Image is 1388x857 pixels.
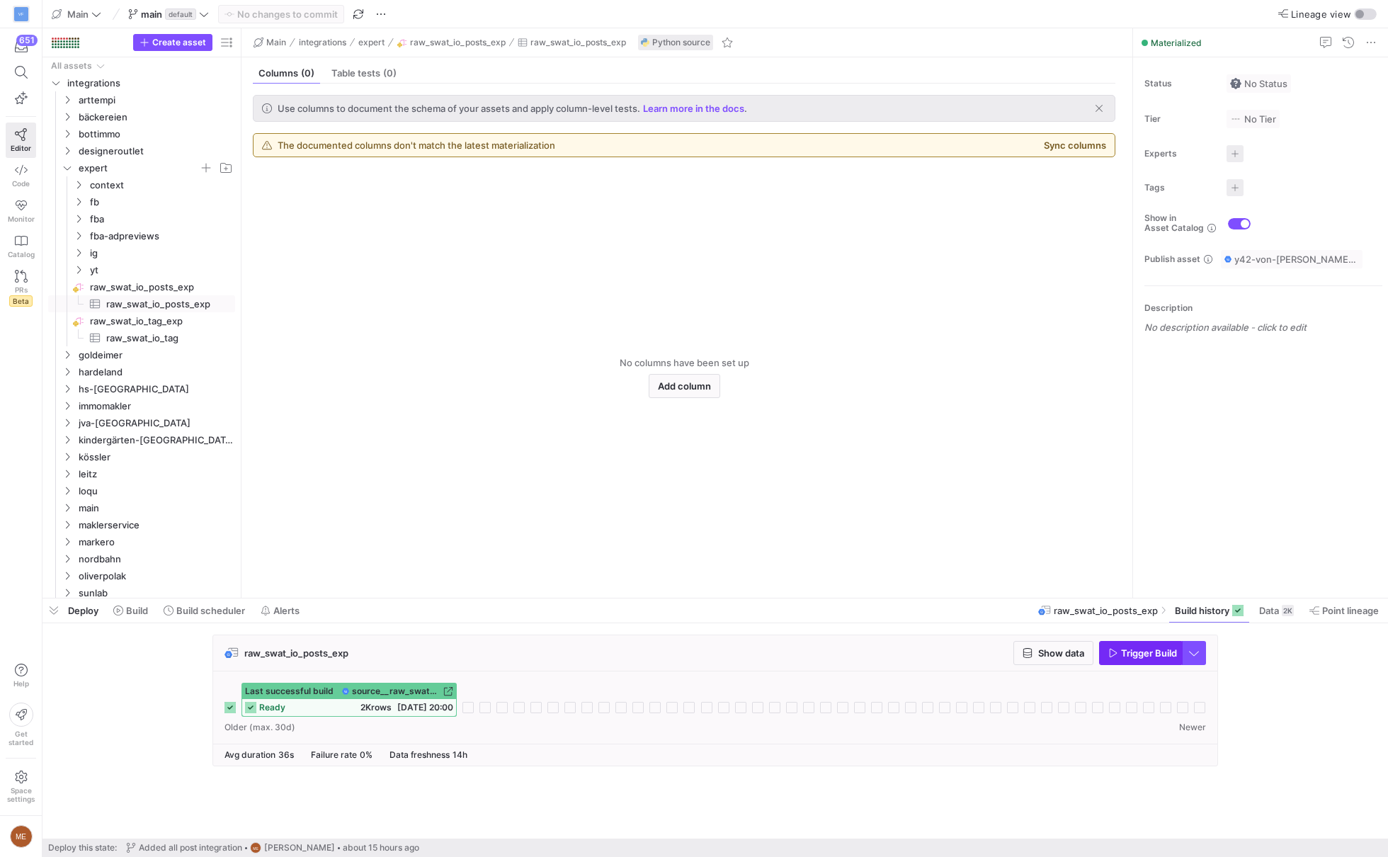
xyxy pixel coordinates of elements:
[273,605,300,616] span: Alerts
[48,227,235,244] div: Press SPACE to select this row.
[14,7,28,21] div: VF
[224,749,275,760] span: Avg duration
[90,313,233,329] span: raw_swat_io_tag_exp​​​​​​​​
[90,262,233,278] span: yt
[649,374,720,398] button: Add column
[79,143,233,159] span: designeroutlet
[79,381,233,397] span: hs-[GEOGRAPHIC_DATA]
[1221,250,1363,268] button: y42-von-[PERSON_NAME]-v3 / y42_Main / source__raw_swat_io_posts_exp__raw_swat_io_posts_exp
[397,702,453,713] span: [DATE] 20:00
[48,244,235,261] div: Press SPACE to select this row.
[48,584,235,601] div: Press SPACE to select this row.
[299,38,346,47] span: integrations
[1038,647,1084,659] span: Show data
[48,431,235,448] div: Press SPACE to select this row.
[278,749,294,760] span: 36s
[1230,78,1241,89] img: No status
[1227,110,1280,128] button: No tierNo Tier
[48,329,235,346] div: Press SPACE to select this row.
[1144,254,1200,264] span: Publish asset
[48,482,235,499] div: Press SPACE to select this row.
[90,211,233,227] span: fba
[90,228,233,244] span: fba-adpreviews
[1253,598,1300,623] button: Data2K
[48,312,235,329] div: Press SPACE to select this row.
[254,598,306,623] button: Alerts
[1168,598,1250,623] button: Build history
[79,483,233,499] span: loqu
[165,8,196,20] span: default
[1144,303,1382,313] p: Description
[15,285,28,294] span: PRs
[394,34,509,51] button: raw_swat_io_posts_exp
[106,330,219,346] span: raw_swat_io_tag​​​​​​​​​
[48,448,235,465] div: Press SPACE to select this row.
[1282,605,1294,616] div: 2K
[1013,641,1093,665] button: Show data
[107,598,154,623] button: Build
[48,5,105,23] button: Main
[48,278,235,295] a: raw_swat_io_posts_exp​​​​​​​​
[278,103,640,114] span: Use columns to document the schema of your assets and apply column-level tests.
[157,598,251,623] button: Build scheduler
[358,38,385,47] span: expert
[1054,605,1158,616] span: raw_swat_io_posts_exp
[1144,322,1382,333] p: No description available - click to edit
[48,533,235,550] div: Press SPACE to select this row.
[79,585,233,601] span: sunlab
[48,380,235,397] div: Press SPACE to select this row.
[48,843,117,853] span: Deploy this state:
[266,38,286,47] span: Main
[7,786,35,803] span: Space settings
[6,229,36,264] a: Catalog
[1227,74,1291,93] button: No statusNo Status
[48,465,235,482] div: Press SPACE to select this row.
[79,517,233,533] span: maklerservice
[250,842,261,853] div: ME
[1144,149,1215,159] span: Experts
[48,295,235,312] a: raw_swat_io_posts_exp​​​​​​​​​
[79,551,233,567] span: nordbahn
[245,686,334,696] span: Last successful build
[620,357,749,368] span: No columns have been set up
[79,364,233,380] span: hardeland
[68,605,98,616] span: Deploy
[139,843,242,853] span: Added all post integration
[641,38,649,47] img: undefined
[1179,722,1206,732] span: Newer
[1099,641,1182,665] button: Trigger Build
[48,159,235,176] div: Press SPACE to select this row.
[79,92,233,108] span: arttempi
[79,500,233,516] span: main
[8,215,35,223] span: Monitor
[48,125,235,142] div: Press SPACE to select this row.
[48,312,235,329] a: raw_swat_io_tag_exp​​​​​​​​
[48,329,235,346] a: raw_swat_io_tag​​​​​​​​​
[67,75,233,91] span: integrations
[244,647,348,659] span: raw_swat_io_posts_exp
[48,499,235,516] div: Press SPACE to select this row.
[67,8,89,20] span: Main
[123,839,423,857] button: Added all post integrationME[PERSON_NAME]about 15 hours ago
[152,38,206,47] span: Create asset
[79,534,233,550] span: markero
[658,380,711,392] span: Add column
[258,69,314,78] span: Columns
[16,35,38,46] div: 651
[8,730,33,747] span: Get started
[352,686,440,696] span: source__raw_swat_io_posts_exp__raw_swat_io_posts_exp
[250,34,290,51] button: Main
[48,516,235,533] div: Press SPACE to select this row.
[1230,78,1287,89] span: No Status
[9,295,33,307] span: Beta
[176,605,245,616] span: Build scheduler
[342,686,453,696] a: source__raw_swat_io_posts_exp__raw_swat_io_posts_exp
[6,34,36,59] button: 651
[343,843,419,853] span: about 15 hours ago
[48,176,235,193] div: Press SPACE to select this row.
[652,38,710,47] span: Python source
[141,8,162,20] span: main
[1044,140,1106,151] button: Sync columns
[1291,8,1351,20] span: Lineage view
[295,34,350,51] button: integrations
